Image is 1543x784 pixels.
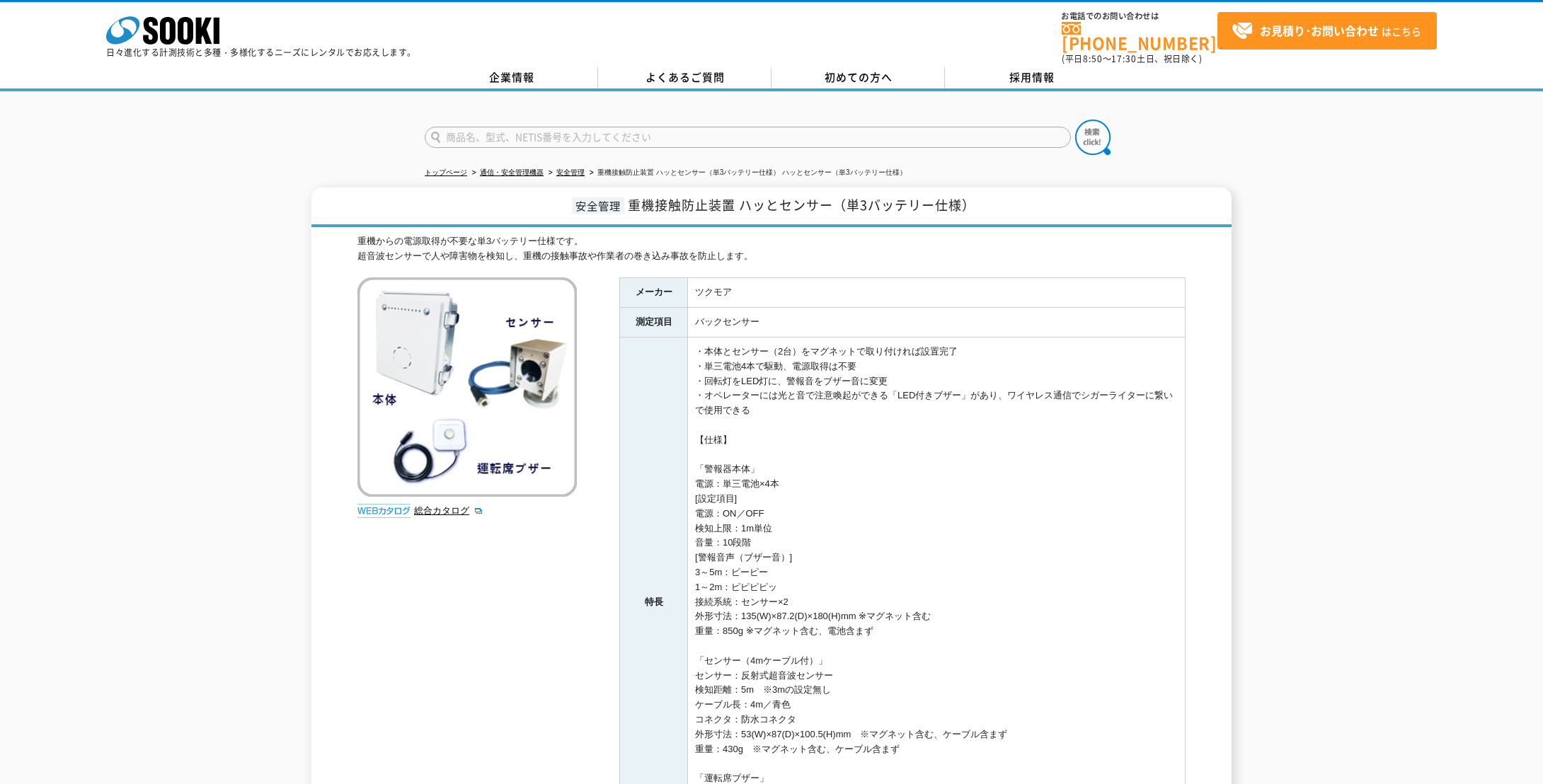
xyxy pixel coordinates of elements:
[357,277,577,497] img: 重機接触防止装置 ハッとセンサー（単3バッテリー仕様） ハッとセンサー（単3バッテリー仕様）
[598,67,772,88] a: よくあるご質問
[620,308,688,338] th: 測定項目
[425,67,598,88] a: 企業情報
[1075,120,1111,155] img: btn_search.png
[688,278,1186,308] td: ツクモア
[106,48,416,57] p: 日々進化する計測技術と多種・多様化するニーズにレンタルでお応えします。
[1232,21,1421,42] span: はこちら
[1111,52,1137,65] span: 17:30
[480,168,544,176] a: 通信・安全管理機器
[1260,22,1379,39] strong: お見積り･お問い合わせ
[620,278,688,308] th: メーカー
[425,127,1071,148] input: 商品名、型式、NETIS番号を入力してください
[556,168,585,176] a: 安全管理
[1217,12,1437,50] a: お見積り･お問い合わせはこちら
[357,504,411,518] img: webカタログ
[414,505,483,516] a: 総合カタログ
[1062,52,1202,65] span: (平日 ～ 土日、祝日除く)
[825,69,893,85] span: 初めての方へ
[1083,52,1103,65] span: 8:50
[628,195,975,214] span: 重機接触防止装置 ハッとセンサー（単3バッテリー仕様）
[572,197,624,214] span: 安全管理
[1062,12,1217,21] span: お電話でのお問い合わせは
[688,308,1186,338] td: バックセンサー
[357,234,1186,264] div: 重機からの電源取得が不要な単3バッテリー仕様です。 超音波センサーで人や障害物を検知し、重機の接触事故や作業者の巻き込み事故を防止します。
[425,168,467,176] a: トップページ
[1062,22,1217,51] a: [PHONE_NUMBER]
[945,67,1118,88] a: 採用情報
[587,166,907,180] li: 重機接触防止装置 ハッとセンサー（単3バッテリー仕様） ハッとセンサー（単3バッテリー仕様）
[772,67,945,88] a: 初めての方へ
